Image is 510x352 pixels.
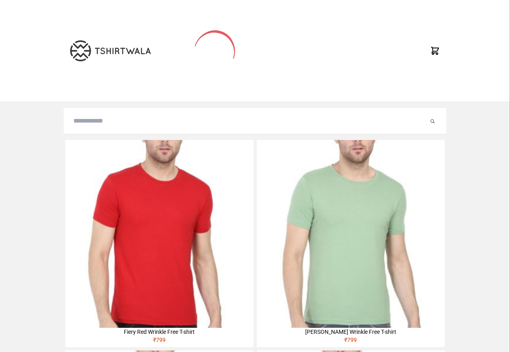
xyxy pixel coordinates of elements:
[65,328,253,336] div: Fiery Red Wrinkle Free T-shirt
[70,40,151,61] img: TW-LOGO-400-104.png
[257,328,445,336] div: [PERSON_NAME] Wrinkle Free T-shirt
[257,140,445,347] a: [PERSON_NAME] Wrinkle Free T-shirt₹799
[429,116,437,126] button: Submit your search query.
[257,336,445,347] div: ₹ 799
[257,140,445,328] img: 4M6A2211-320x320.jpg
[65,140,253,328] img: 4M6A2225-320x320.jpg
[65,336,253,347] div: ₹ 799
[65,140,253,347] a: Fiery Red Wrinkle Free T-shirt₹799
